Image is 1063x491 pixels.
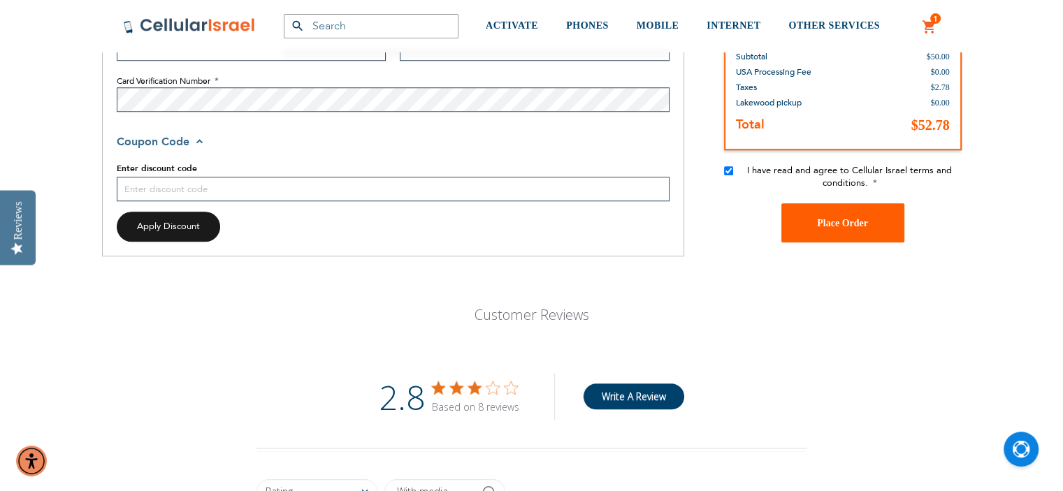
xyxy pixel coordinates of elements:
span: Apply Discount [137,220,200,233]
span: Place Order [817,218,868,228]
span: $50.00 [927,52,950,61]
div: Accessibility Menu [16,446,47,476]
span: Lakewood pickup [736,97,802,108]
span: USA Processing Fee [736,66,811,78]
span: $0.00 [931,98,950,108]
span: ACTIVATE [486,20,538,31]
span: Coupon Code [117,134,189,149]
span: $52.78 [911,117,950,133]
span: Card Verification Number [117,75,210,87]
input: Search [284,14,458,38]
span: MOBILE [637,20,679,31]
span: $2.78 [931,82,950,92]
button: Write A Review [583,383,684,409]
span: $0.00 [931,67,950,77]
a: 1 [922,19,937,36]
div: Reviews [12,201,24,240]
span: OTHER SERVICES [788,20,880,31]
div: Based on 8 reviews [432,400,519,413]
span: 1 [933,13,938,24]
img: Cellular Israel Logo [123,17,256,34]
span: INTERNET [707,20,760,31]
button: Place Order [781,203,904,242]
input: Enter discount code [117,177,670,201]
span: Enter discount code [117,163,197,174]
span: I have read and agree to Cellular Israel terms and conditions. [747,164,952,189]
div: 2.8 out of 5 stars [432,381,519,394]
button: Apply Discount [117,212,220,242]
span: PHONES [566,20,609,31]
p: Customer Reviews [394,305,670,324]
strong: Total [736,116,765,133]
th: Taxes [736,80,845,95]
div: 2.8 [379,373,425,420]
